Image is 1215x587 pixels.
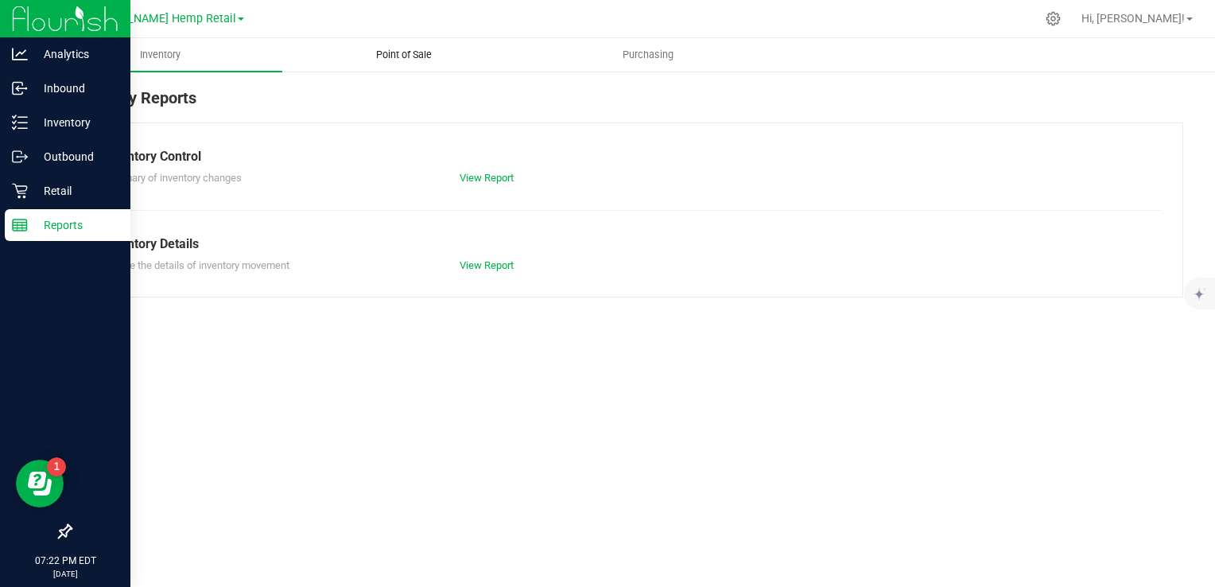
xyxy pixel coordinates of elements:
[28,147,123,166] p: Outbound
[12,115,28,130] inline-svg: Inventory
[12,46,28,62] inline-svg: Analytics
[12,217,28,233] inline-svg: Reports
[16,460,64,507] iframe: Resource center
[12,80,28,96] inline-svg: Inbound
[526,38,771,72] a: Purchasing
[1081,12,1185,25] span: Hi, [PERSON_NAME]!
[103,172,242,184] span: Summary of inventory changes
[28,181,123,200] p: Retail
[601,48,695,62] span: Purchasing
[103,235,1151,254] div: Inventory Details
[70,86,1183,122] div: Inventory Reports
[28,216,123,235] p: Reports
[28,45,123,64] p: Analytics
[118,48,202,62] span: Inventory
[38,38,282,72] a: Inventory
[81,12,236,25] span: [PERSON_NAME] Hemp Retail
[7,554,123,568] p: 07:22 PM EDT
[355,48,453,62] span: Point of Sale
[460,172,514,184] a: View Report
[1043,11,1063,26] div: Manage settings
[12,183,28,199] inline-svg: Retail
[12,149,28,165] inline-svg: Outbound
[28,113,123,132] p: Inventory
[460,259,514,271] a: View Report
[103,147,1151,166] div: Inventory Control
[282,38,526,72] a: Point of Sale
[28,79,123,98] p: Inbound
[103,259,289,271] span: Explore the details of inventory movement
[7,568,123,580] p: [DATE]
[47,457,66,476] iframe: Resource center unread badge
